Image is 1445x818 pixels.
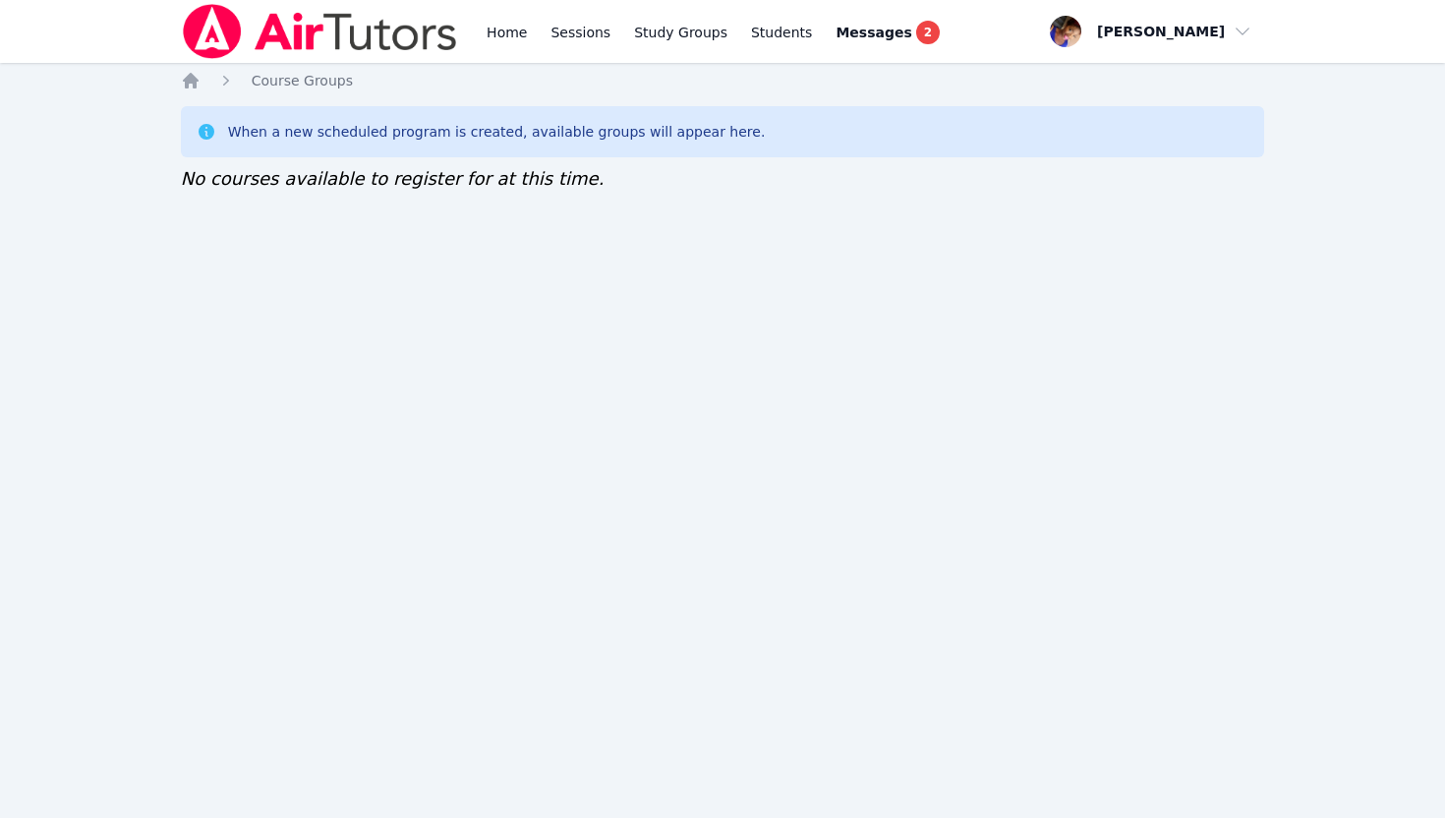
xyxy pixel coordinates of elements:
[252,71,353,90] a: Course Groups
[181,71,1265,90] nav: Breadcrumb
[228,122,766,142] div: When a new scheduled program is created, available groups will appear here.
[836,23,911,42] span: Messages
[916,21,940,44] span: 2
[181,168,605,189] span: No courses available to register for at this time.
[252,73,353,88] span: Course Groups
[181,4,459,59] img: Air Tutors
